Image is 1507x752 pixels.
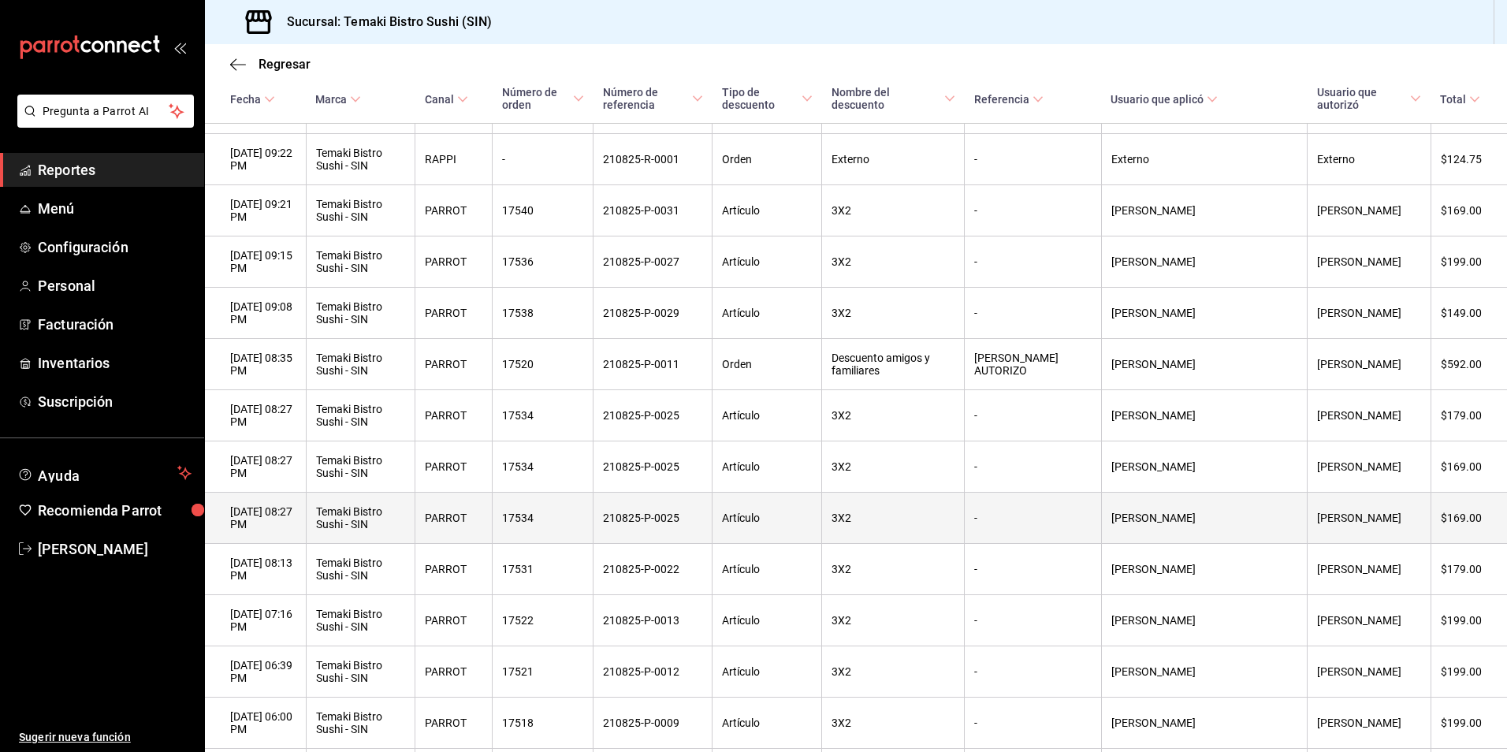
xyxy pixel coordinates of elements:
[832,86,955,111] span: Nombre del descuento
[1308,236,1431,288] th: [PERSON_NAME]
[1431,134,1507,185] th: $124.75
[593,595,713,646] th: 210825-P-0013
[593,339,713,390] th: 210825-P-0011
[1111,93,1218,106] span: Usuario que aplicó
[593,185,713,236] th: 210825-P-0031
[493,185,593,236] th: 17540
[713,646,822,698] th: Artículo
[38,275,192,296] span: Personal
[315,93,361,106] span: Marca
[1431,493,1507,544] th: $169.00
[38,463,171,482] span: Ayuda
[306,698,415,749] th: Temaki Bistro Sushi - SIN
[1317,86,1422,111] span: Usuario que autorizó
[965,646,1101,698] th: -
[1308,339,1431,390] th: [PERSON_NAME]
[822,185,965,236] th: 3X2
[1308,698,1431,749] th: [PERSON_NAME]
[38,352,192,374] span: Inventarios
[205,544,306,595] th: [DATE] 08:13 PM
[822,595,965,646] th: 3X2
[593,134,713,185] th: 210825-R-0001
[306,185,415,236] th: Temaki Bistro Sushi - SIN
[306,544,415,595] th: Temaki Bistro Sushi - SIN
[230,93,275,106] span: Fecha
[38,500,192,521] span: Recomienda Parrot
[425,93,468,106] span: Canal
[965,236,1101,288] th: -
[713,390,822,441] th: Artículo
[1101,134,1308,185] th: Externo
[1431,441,1507,493] th: $169.00
[306,288,415,339] th: Temaki Bistro Sushi - SIN
[415,441,493,493] th: PARROT
[965,493,1101,544] th: -
[593,493,713,544] th: 210825-P-0025
[1308,493,1431,544] th: [PERSON_NAME]
[17,95,194,128] button: Pregunta a Parrot AI
[965,288,1101,339] th: -
[965,134,1101,185] th: -
[1431,595,1507,646] th: $199.00
[415,698,493,749] th: PARROT
[965,339,1101,390] th: [PERSON_NAME] AUTORIZO
[205,185,306,236] th: [DATE] 09:21 PM
[1431,646,1507,698] th: $199.00
[1431,390,1507,441] th: $179.00
[965,595,1101,646] th: -
[822,134,965,185] th: Externo
[493,698,593,749] th: 17518
[259,57,311,72] span: Regresar
[822,493,965,544] th: 3X2
[38,391,192,412] span: Suscripción
[822,698,965,749] th: 3X2
[1308,544,1431,595] th: [PERSON_NAME]
[306,390,415,441] th: Temaki Bistro Sushi - SIN
[1101,185,1308,236] th: [PERSON_NAME]
[822,390,965,441] th: 3X2
[502,86,584,111] span: Número de orden
[822,236,965,288] th: 3X2
[1101,544,1308,595] th: [PERSON_NAME]
[1308,134,1431,185] th: Externo
[822,288,965,339] th: 3X2
[205,390,306,441] th: [DATE] 08:27 PM
[38,236,192,258] span: Configuración
[965,390,1101,441] th: -
[1431,339,1507,390] th: $592.00
[230,57,311,72] button: Regresar
[415,646,493,698] th: PARROT
[1101,698,1308,749] th: [PERSON_NAME]
[43,103,169,120] span: Pregunta a Parrot AI
[205,339,306,390] th: [DATE] 08:35 PM
[493,134,593,185] th: -
[306,493,415,544] th: Temaki Bistro Sushi - SIN
[493,493,593,544] th: 17534
[1308,646,1431,698] th: [PERSON_NAME]
[205,646,306,698] th: [DATE] 06:39 PM
[493,390,593,441] th: 17534
[205,698,306,749] th: [DATE] 06:00 PM
[1431,698,1507,749] th: $199.00
[713,595,822,646] th: Artículo
[593,236,713,288] th: 210825-P-0027
[415,288,493,339] th: PARROT
[713,185,822,236] th: Artículo
[1431,544,1507,595] th: $179.00
[593,698,713,749] th: 210825-P-0009
[415,236,493,288] th: PARROT
[306,134,415,185] th: Temaki Bistro Sushi - SIN
[38,198,192,219] span: Menú
[713,236,822,288] th: Artículo
[1101,339,1308,390] th: [PERSON_NAME]
[593,390,713,441] th: 210825-P-0025
[1101,646,1308,698] th: [PERSON_NAME]
[1431,185,1507,236] th: $169.00
[722,86,813,111] span: Tipo de descuento
[205,441,306,493] th: [DATE] 08:27 PM
[493,339,593,390] th: 17520
[822,544,965,595] th: 3X2
[415,185,493,236] th: PARROT
[415,544,493,595] th: PARROT
[173,41,186,54] button: open_drawer_menu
